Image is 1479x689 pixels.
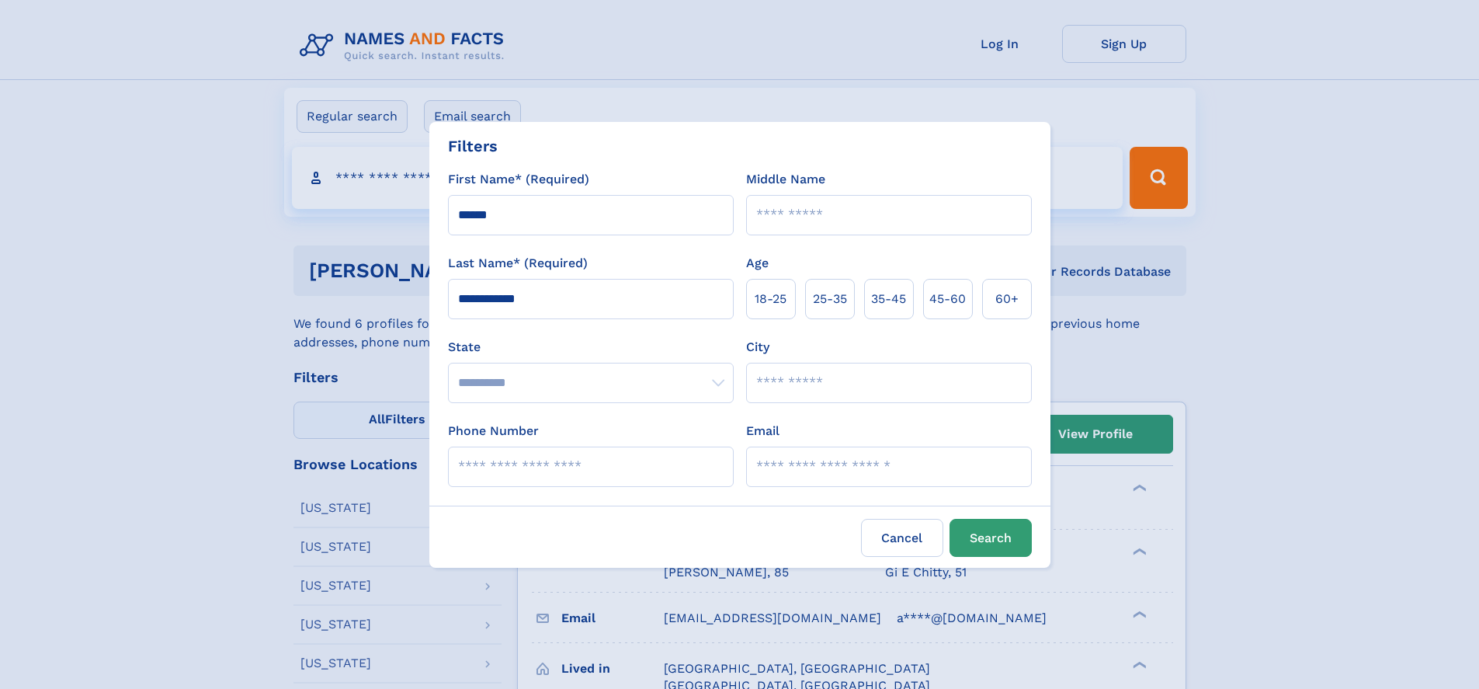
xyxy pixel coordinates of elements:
[995,290,1019,308] span: 60+
[755,290,786,308] span: 18‑25
[448,422,539,440] label: Phone Number
[448,254,588,273] label: Last Name* (Required)
[861,519,943,557] label: Cancel
[871,290,906,308] span: 35‑45
[929,290,966,308] span: 45‑60
[448,338,734,357] label: State
[746,338,769,357] label: City
[448,170,589,189] label: First Name* (Required)
[746,422,779,440] label: Email
[813,290,847,308] span: 25‑35
[746,170,825,189] label: Middle Name
[746,254,769,273] label: Age
[950,519,1032,557] button: Search
[448,134,498,158] div: Filters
